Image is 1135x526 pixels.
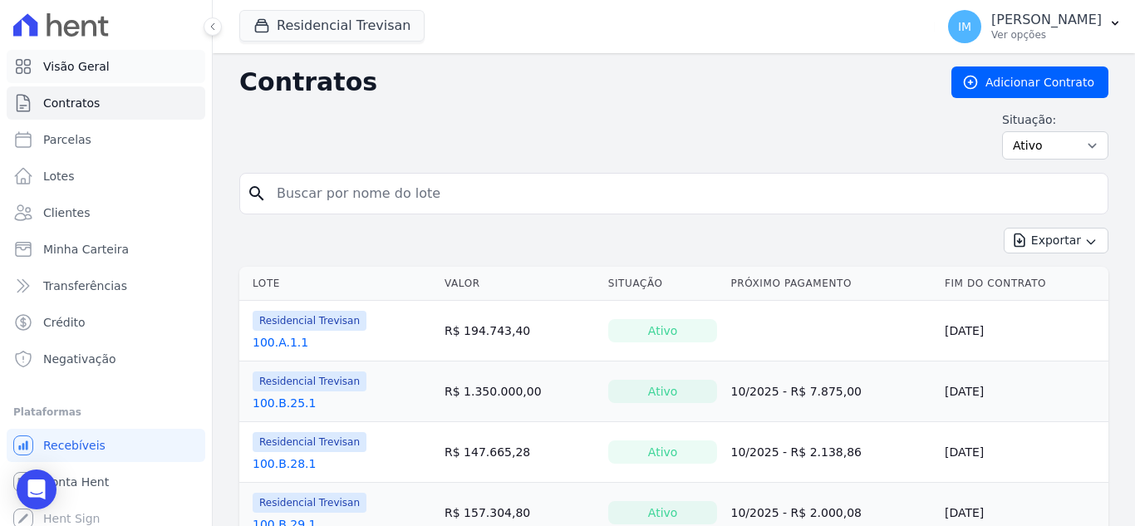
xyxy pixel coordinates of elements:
[17,469,57,509] div: Open Intercom Messenger
[608,440,718,464] div: Ativo
[13,402,199,422] div: Plataformas
[43,95,100,111] span: Contratos
[951,66,1108,98] a: Adicionar Contrato
[7,196,205,229] a: Clientes
[438,301,602,361] td: R$ 194.743,40
[938,301,1108,361] td: [DATE]
[253,311,366,331] span: Residencial Trevisan
[239,67,925,97] h2: Contratos
[239,267,438,301] th: Lote
[7,269,205,302] a: Transferências
[43,278,127,294] span: Transferências
[958,21,971,32] span: IM
[438,267,602,301] th: Valor
[438,422,602,483] td: R$ 147.665,28
[7,306,205,339] a: Crédito
[43,168,75,184] span: Lotes
[7,233,205,266] a: Minha Carteira
[43,351,116,367] span: Negativação
[1004,228,1108,253] button: Exportar
[253,395,316,411] a: 100.B.25.1
[43,437,106,454] span: Recebíveis
[438,361,602,422] td: R$ 1.350.000,00
[935,3,1135,50] button: IM [PERSON_NAME] Ver opções
[43,58,110,75] span: Visão Geral
[239,10,425,42] button: Residencial Trevisan
[253,432,366,452] span: Residencial Trevisan
[253,371,366,391] span: Residencial Trevisan
[608,501,718,524] div: Ativo
[43,314,86,331] span: Crédito
[247,184,267,204] i: search
[43,241,129,258] span: Minha Carteira
[991,28,1102,42] p: Ver opções
[253,493,366,513] span: Residencial Trevisan
[7,342,205,376] a: Negativação
[724,267,938,301] th: Próximo Pagamento
[938,361,1108,422] td: [DATE]
[608,380,718,403] div: Ativo
[7,123,205,156] a: Parcelas
[7,50,205,83] a: Visão Geral
[253,334,308,351] a: 100.A.1.1
[991,12,1102,28] p: [PERSON_NAME]
[7,86,205,120] a: Contratos
[608,319,718,342] div: Ativo
[938,422,1108,483] td: [DATE]
[602,267,725,301] th: Situação
[7,160,205,193] a: Lotes
[1002,111,1108,128] label: Situação:
[43,131,91,148] span: Parcelas
[253,455,316,472] a: 100.B.28.1
[938,267,1108,301] th: Fim do Contrato
[730,385,862,398] a: 10/2025 - R$ 7.875,00
[7,465,205,499] a: Conta Hent
[43,474,109,490] span: Conta Hent
[267,177,1101,210] input: Buscar por nome do lote
[730,506,862,519] a: 10/2025 - R$ 2.000,08
[7,429,205,462] a: Recebíveis
[730,445,862,459] a: 10/2025 - R$ 2.138,86
[43,204,90,221] span: Clientes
